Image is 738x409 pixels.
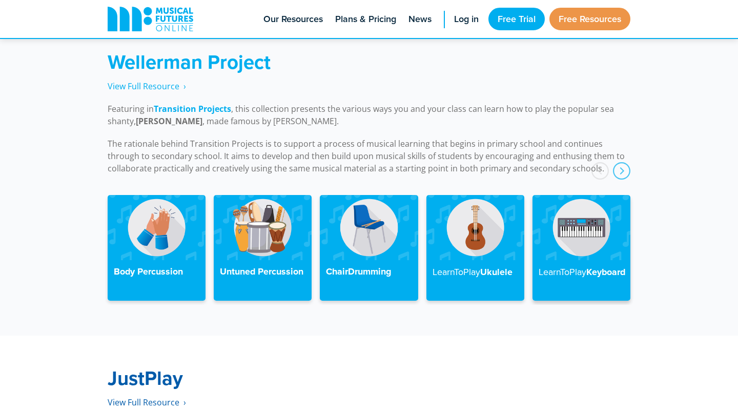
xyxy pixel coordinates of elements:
[108,48,271,76] strong: Wellerman Project
[488,8,545,30] a: Free Trial
[108,81,186,92] a: View Full Resource‎‏‏‎ ‎ ›
[136,115,202,127] strong: [PERSON_NAME]
[108,195,206,301] a: Body Percussion
[539,266,624,278] h4: Keyboard
[591,162,609,180] div: prev
[220,266,305,278] h4: Untuned Percussion
[263,12,323,26] span: Our Resources
[108,103,630,127] p: Featuring in , this collection presents the various ways you and your class can learn how to play...
[454,12,479,26] span: Log in
[532,195,630,301] a: LearnToPlayKeyboard
[549,8,630,30] a: Free Resources
[108,364,183,392] strong: JustPlay
[320,195,418,301] a: ChairDrumming
[214,195,312,301] a: Untuned Percussion
[408,12,432,26] span: News
[433,266,518,278] h4: Ukulele
[539,265,586,278] strong: LearnToPlay
[613,162,630,180] div: next
[108,397,186,408] a: View Full Resource‎‏‏‎ ‎ ›
[154,103,231,114] strong: Transition Projects
[433,265,480,278] strong: LearnToPlay
[335,12,396,26] span: Plans & Pricing
[154,103,231,115] a: Transition Projects
[426,195,524,301] a: LearnToPlayUkulele
[326,266,412,278] h4: ChairDrumming
[108,138,630,174] p: The rationale behind Transition Projects is to support a process of musical learning that begins ...
[114,266,199,278] h4: Body Percussion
